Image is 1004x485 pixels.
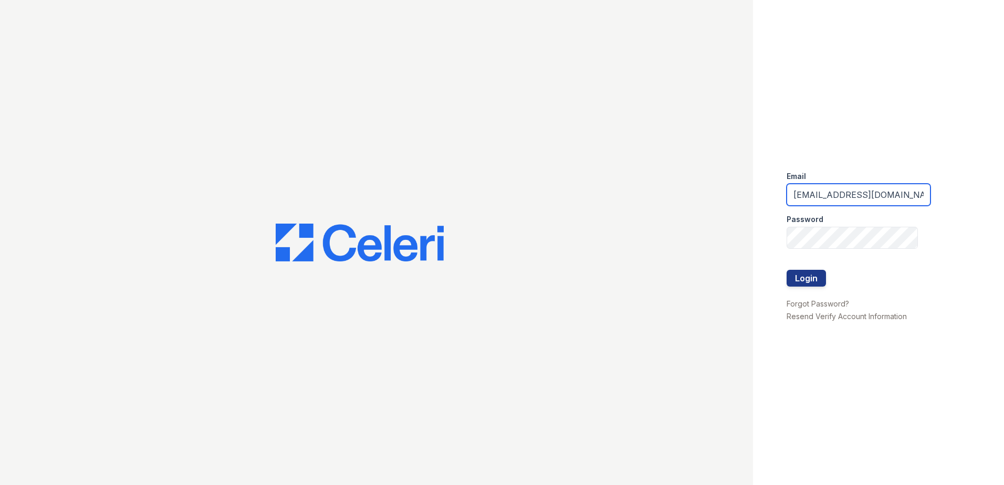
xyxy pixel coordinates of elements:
[787,299,849,308] a: Forgot Password?
[787,171,806,182] label: Email
[787,312,907,321] a: Resend Verify Account Information
[787,270,826,287] button: Login
[276,224,444,261] img: CE_Logo_Blue-a8612792a0a2168367f1c8372b55b34899dd931a85d93a1a3d3e32e68fde9ad4.png
[787,214,823,225] label: Password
